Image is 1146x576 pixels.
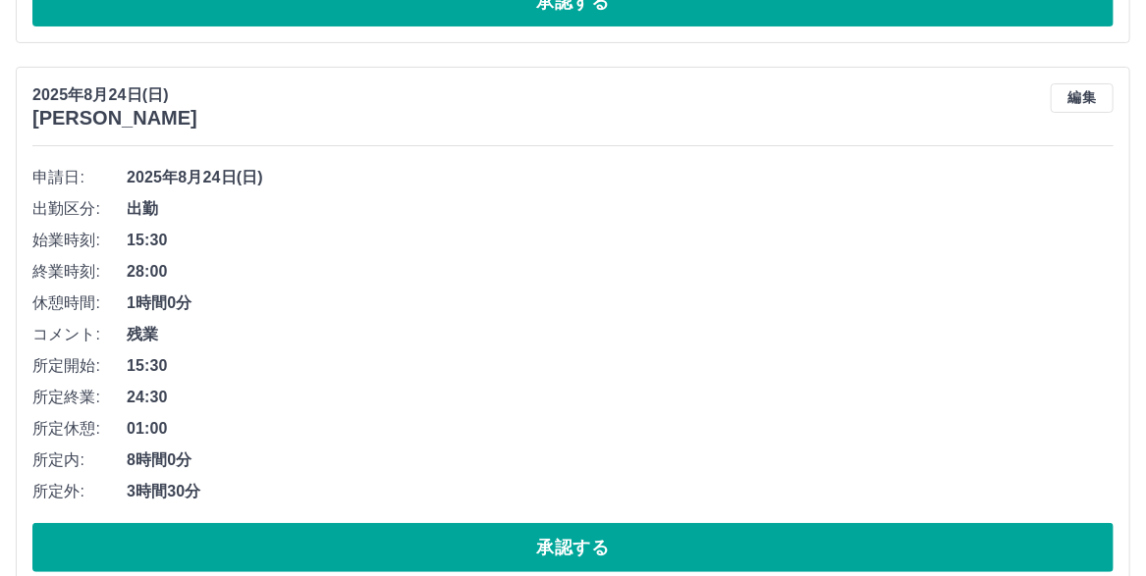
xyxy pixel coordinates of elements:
[127,354,1114,378] span: 15:30
[127,197,1114,221] span: 出勤
[127,323,1114,346] span: 残業
[32,229,127,252] span: 始業時刻:
[127,386,1114,409] span: 24:30
[32,166,127,189] span: 申請日:
[32,83,197,107] p: 2025年8月24日(日)
[127,229,1114,252] span: 15:30
[1051,83,1114,113] button: 編集
[127,166,1114,189] span: 2025年8月24日(日)
[32,291,127,315] span: 休憩時間:
[127,291,1114,315] span: 1時間0分
[32,107,197,130] h3: [PERSON_NAME]
[32,480,127,503] span: 所定外:
[32,260,127,284] span: 終業時刻:
[32,523,1114,572] button: 承認する
[127,417,1114,441] span: 01:00
[127,480,1114,503] span: 3時間30分
[32,448,127,472] span: 所定内:
[127,260,1114,284] span: 28:00
[127,448,1114,472] span: 8時間0分
[32,323,127,346] span: コメント:
[32,417,127,441] span: 所定休憩:
[32,386,127,409] span: 所定終業:
[32,354,127,378] span: 所定開始:
[32,197,127,221] span: 出勤区分:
